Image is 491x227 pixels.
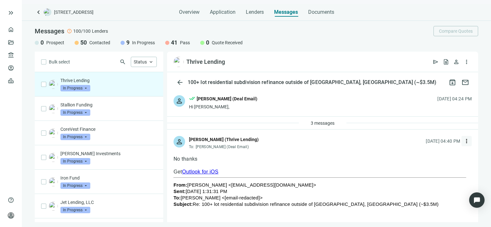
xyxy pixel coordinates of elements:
[463,138,470,144] span: more_vert
[126,39,129,46] span: 9
[40,39,44,46] span: 0
[174,57,184,67] img: 0265daae-e3cf-4de0-a092-8105c9a663a8
[49,177,58,186] img: a7014c5c-ec69-4aff-8114-2c39bef7c0be
[175,97,183,105] span: person
[49,80,58,89] img: 0265daae-e3cf-4de0-a092-8105c9a663a8
[246,9,264,15] span: Lenders
[60,134,90,140] span: In Progress
[186,79,438,86] div: 100+ lot residential subdivision refinance outside of [GEOGRAPHIC_DATA], [GEOGRAPHIC_DATA] (~$3.5M)
[189,136,259,143] div: [PERSON_NAME] (Thrive Lending)
[212,39,243,46] span: Quote Received
[196,145,249,149] span: [PERSON_NAME] (Deal Email)
[60,150,157,157] p: [PERSON_NAME] Investments
[174,76,186,89] button: arrow_back
[451,57,461,67] button: person
[305,118,340,128] button: 3 messages
[67,29,72,34] span: error
[60,85,90,91] span: In Progress
[176,79,184,86] span: arrow_back
[49,202,58,211] img: e002ee23-10ec-4cff-8df9-ded4fbca27dc
[60,126,157,132] p: CoreVest Finance
[8,197,14,203] span: help
[60,182,90,189] span: In Progress
[274,9,298,15] span: Messages
[197,95,257,102] div: [PERSON_NAME] (Deal Email)
[54,9,94,15] span: [STREET_ADDRESS]
[437,95,472,102] div: [DATE] 04:24 PM
[186,58,225,66] div: Thrive Lending
[308,9,334,15] span: Documents
[148,59,154,65] span: keyboard_arrow_up
[469,192,485,208] div: Open Intercom Messenger
[463,59,470,65] span: more_vert
[189,144,259,149] div: To:
[206,39,209,46] span: 0
[175,138,183,146] span: person
[7,9,15,17] button: keyboard_double_arrow_right
[49,129,58,138] img: 1848b7b9-4a7c-487d-ac73-49d0f56c698a.png
[60,102,157,108] p: Stallion Funding
[180,39,190,46] span: Pass
[92,28,108,34] span: Lenders
[60,158,90,164] span: In Progress
[441,57,451,67] button: request_quote
[49,104,58,113] img: a08222f6-e816-4bd4-9099-dc23c1a378b6
[60,109,90,116] span: In Progress
[80,39,87,46] span: 50
[461,136,472,146] button: more_vert
[8,212,14,219] span: person
[134,59,147,64] span: Status
[60,207,90,213] span: In Progress
[453,59,460,65] span: person
[46,39,64,46] span: Prospect
[89,39,110,46] span: Contacted
[449,79,456,86] span: archive
[210,9,236,15] span: Application
[73,28,91,34] span: 100/100
[433,59,439,65] span: send
[35,27,64,35] span: Messages
[179,9,200,15] span: Overview
[459,76,472,89] button: mail
[49,58,70,65] span: Bulk select
[44,8,51,16] img: deal-logo
[461,57,472,67] button: more_vert
[49,153,58,162] img: 35cbbac2-82f5-43b5-8e72-962fcd3d5592
[171,39,177,46] span: 41
[433,26,478,36] button: Compare Quotes
[311,121,335,126] span: 3 messages
[443,59,449,65] span: request_quote
[446,76,459,89] button: archive
[189,104,257,110] div: Hi [PERSON_NAME],
[189,95,195,104] span: done_all
[8,52,12,58] span: account_balance
[461,79,469,86] span: mail
[60,175,157,181] p: Iron Fund
[35,8,42,16] a: keyboard_arrow_left
[132,39,155,46] span: In Progress
[120,59,126,65] span: search
[60,199,157,206] p: Jet Lending, LLC
[431,57,441,67] button: send
[60,77,157,84] p: Thrive Lending
[426,138,460,145] div: [DATE] 04:40 PM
